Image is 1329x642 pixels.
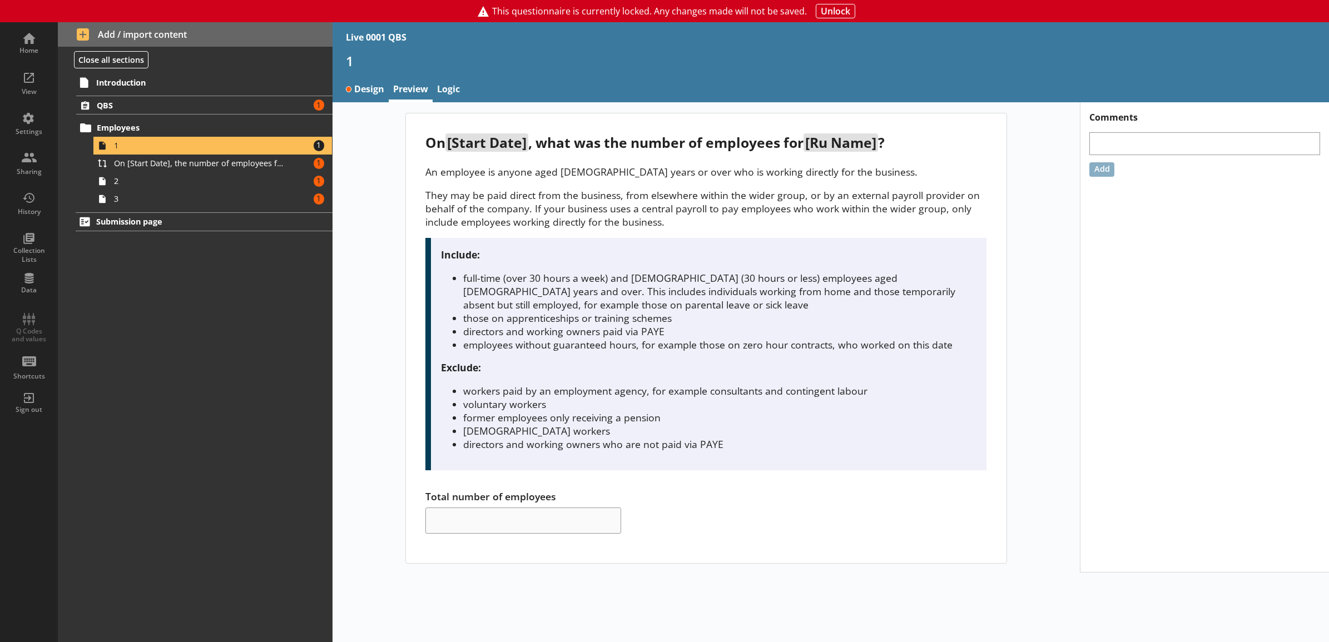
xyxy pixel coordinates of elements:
div: Sharing [9,167,48,176]
li: full-time (over 30 hours a week) and [DEMOGRAPHIC_DATA] (30 hours or less) employees aged [DEMOGR... [463,271,977,311]
p: They may be paid direct from the business, from elsewhere within the wider group, or by an extern... [425,188,986,228]
a: Design [341,78,389,102]
a: 31 [93,190,332,208]
button: Add / import content [58,22,333,47]
div: Collection Lists [9,246,48,263]
span: [Start Date] [445,133,528,152]
a: Preview [389,78,433,102]
li: former employees only receiving a pension [463,411,977,424]
li: voluntary workers [463,397,977,411]
div: View [9,87,48,96]
span: Introduction [96,77,282,88]
a: QBS1 [76,96,332,115]
strong: Exclude: [441,361,481,374]
span: [Ru Name] [804,133,878,152]
strong: Include: [441,248,480,261]
span: Submission page [96,216,282,227]
h1: Comments [1080,102,1329,123]
li: employees without guaranteed hours, for example those on zero hour contracts, who worked on this ... [463,338,977,351]
li: workers paid by an employment agency, for example consultants and contingent labour [463,384,977,397]
span: 1 [114,140,287,151]
h1: 1 [346,52,1316,69]
div: Live 0001 QBS [346,31,406,43]
a: Logic [433,78,464,102]
div: Settings [9,127,48,136]
button: Unlock [816,4,855,18]
span: 2 [114,176,287,186]
a: On [Start Date], the number of employees for [Ru Name] was [Total number of employees], is this c... [93,155,332,172]
div: Shortcuts [9,372,48,381]
p: An employee is anyone aged [DEMOGRAPHIC_DATA] years or over who is working directly for the busin... [425,165,986,178]
li: [DEMOGRAPHIC_DATA] workers [463,424,977,437]
a: 21 [93,172,332,190]
div: On , what was the number of employees for ? [425,133,986,152]
li: those on apprenticeships or training schemes [463,311,977,325]
a: 11 [93,137,332,155]
a: Employees [76,119,332,137]
span: Employees [97,122,282,133]
li: directors and working owners paid via PAYE [463,325,977,338]
span: On [Start Date], the number of employees for [Ru Name] was [Total number of employees], is this c... [114,158,287,168]
button: Close all sections [74,51,148,68]
a: Introduction [76,73,333,91]
div: Home [9,46,48,55]
li: directors and working owners who are not paid via PAYE [463,437,977,451]
span: Add / import content [77,28,314,41]
div: History [9,207,48,216]
div: Data [9,286,48,295]
span: This questionnaire is currently locked. Any changes made will not be saved. [492,6,807,17]
li: Employees11On [Start Date], the number of employees for [Ru Name] was [Total number of employees]... [81,119,333,208]
span: 3 [114,193,287,204]
a: Submission page [76,212,333,231]
div: Sign out [9,405,48,414]
span: QBS [97,100,282,111]
li: QBS1Employees11On [Start Date], the number of employees for [Ru Name] was [Total number of employ... [58,96,333,207]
